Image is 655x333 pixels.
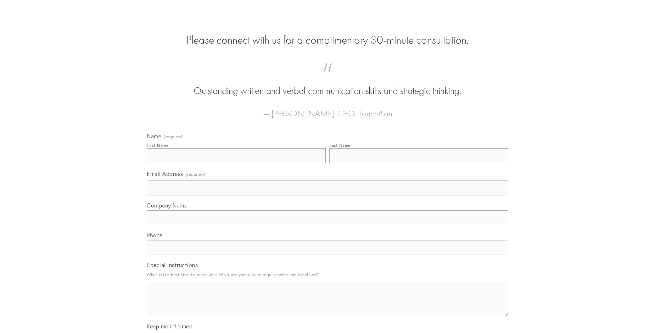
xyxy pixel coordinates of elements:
span: Email Address [147,170,183,177]
figcaption: — [PERSON_NAME], CEO, TouchPlan [158,98,497,121]
span: Phone [147,232,163,239]
span: (required) [186,170,206,179]
div: Last Name [329,143,351,148]
p: What is the best time to reach you? What are your unique requirements and timelines? [147,270,508,279]
blockquote: Outstanding written and verbal communication skills and strategic thinking. [158,70,497,98]
span: Company Name [147,202,187,209]
span: Name [147,133,161,140]
span: (required) [164,135,184,139]
span: “ [158,70,497,84]
h2: Please connect with us for a complimentary 30-minute consultation. [147,33,508,47]
span: Keep me informed [147,323,192,330]
span: Special Instructions [147,261,198,268]
div: First Name [147,143,168,148]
